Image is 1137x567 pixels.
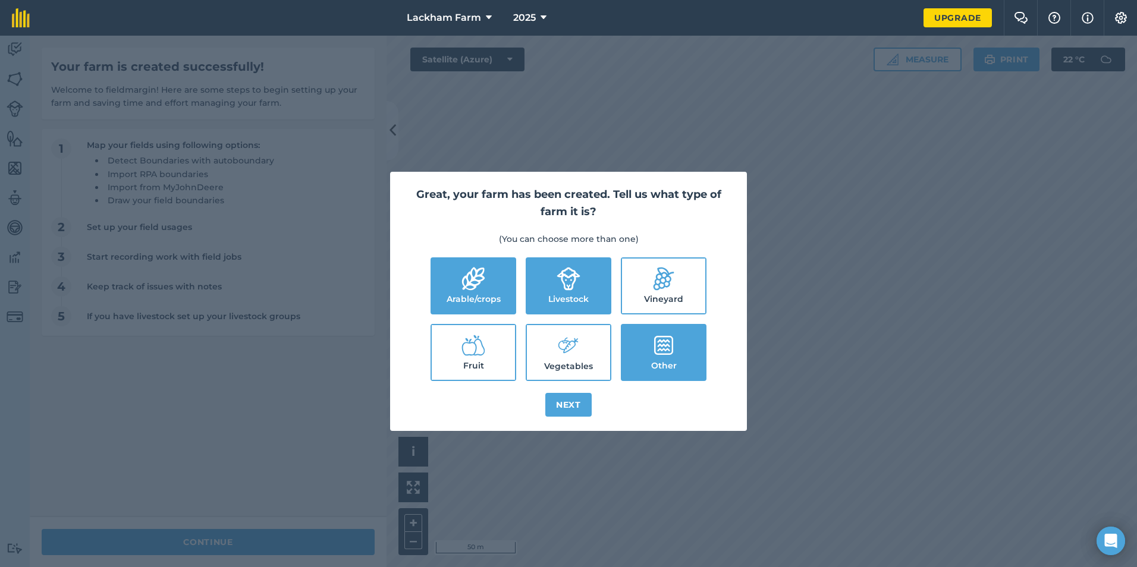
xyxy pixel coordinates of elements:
[1082,11,1094,25] img: svg+xml;base64,PHN2ZyB4bWxucz0iaHR0cDovL3d3dy53My5vcmcvMjAwMC9zdmciIHdpZHRoPSIxNyIgaGVpZ2h0PSIxNy...
[527,259,610,313] label: Livestock
[12,8,30,27] img: fieldmargin Logo
[622,325,705,380] label: Other
[404,232,733,245] p: (You can choose more than one)
[432,259,515,313] label: Arable/crops
[1014,12,1028,24] img: Two speech bubbles overlapping with the left bubble in the forefront
[432,325,515,380] label: Fruit
[1097,527,1125,555] div: Open Intercom Messenger
[622,259,705,313] label: Vineyard
[513,11,536,25] span: 2025
[404,186,733,220] h2: Great, your farm has been created. Tell us what type of farm it is?
[1114,12,1128,24] img: A cog icon
[924,8,992,27] a: Upgrade
[527,325,610,380] label: Vegetables
[407,11,481,25] span: Lackham Farm
[1047,12,1061,24] img: A question mark icon
[545,393,592,417] button: Next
